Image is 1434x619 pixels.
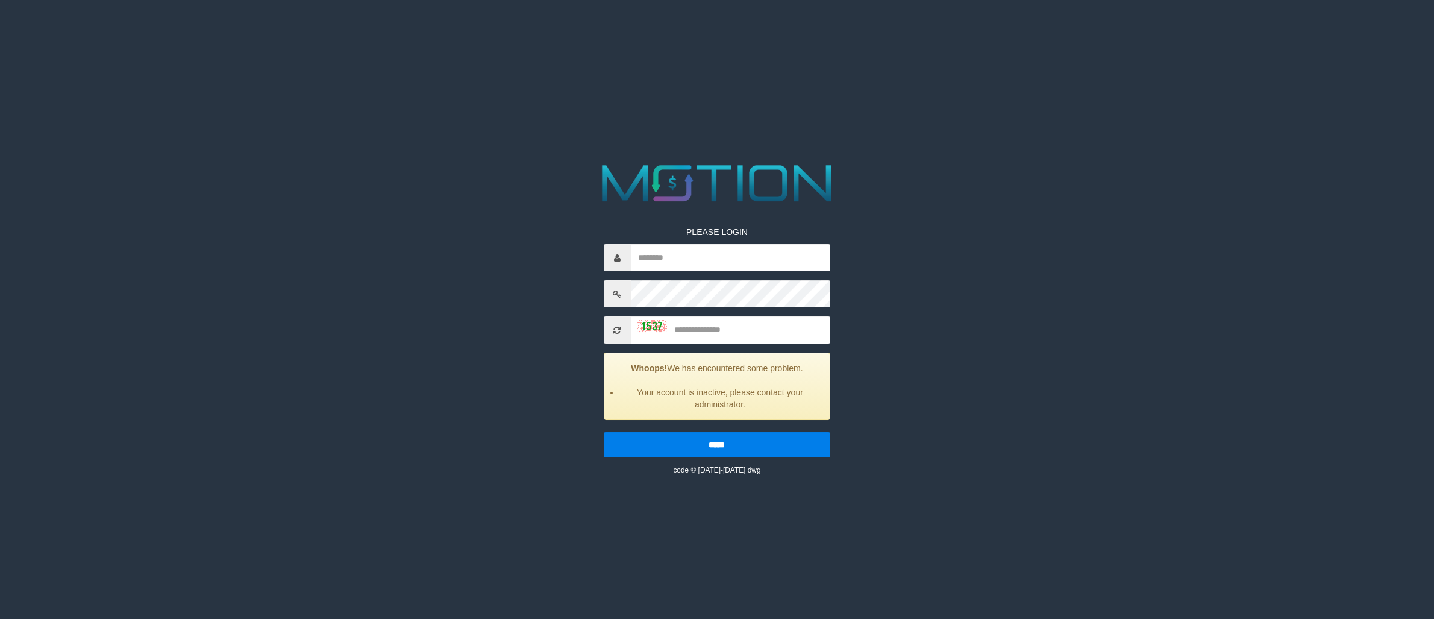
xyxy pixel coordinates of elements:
img: MOTION_logo.png [592,159,843,208]
p: PLEASE LOGIN [604,226,831,238]
div: We has encountered some problem. [604,353,831,420]
li: Your account is inactive, please contact your administrator. [619,386,821,410]
strong: Whoops! [631,363,667,373]
img: captcha [637,320,667,332]
small: code © [DATE]-[DATE] dwg [673,466,760,474]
